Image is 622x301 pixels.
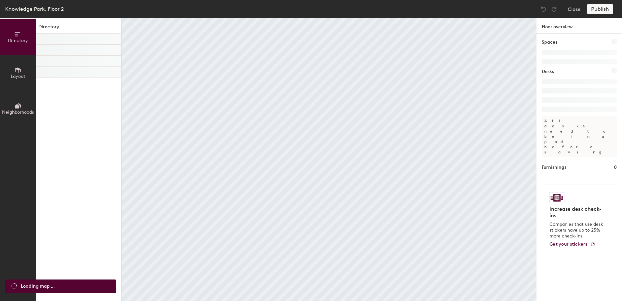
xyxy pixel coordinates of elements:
[8,38,28,43] span: Directory
[549,222,605,239] p: Companies that use desk stickers have up to 25% more check-ins.
[542,164,566,171] h1: Furnishings
[549,242,595,247] a: Get your stickers
[2,109,34,115] span: Neighborhoods
[540,6,547,12] img: Undo
[551,6,557,12] img: Redo
[21,283,55,290] span: Loading map ...
[5,5,64,13] div: Knowledge Park, Floor 2
[549,241,588,247] span: Get your stickers
[568,4,581,14] button: Close
[614,164,617,171] h1: 0
[36,23,121,34] h1: Directory
[549,192,564,203] img: Sticker logo
[122,18,536,301] canvas: Map
[536,18,622,34] h1: Floor overview
[542,68,554,75] h1: Desks
[11,74,25,79] span: Layout
[549,206,605,219] h4: Increase desk check-ins
[542,116,617,157] p: All desks need to be in a pod before saving
[542,39,557,46] h1: Spaces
